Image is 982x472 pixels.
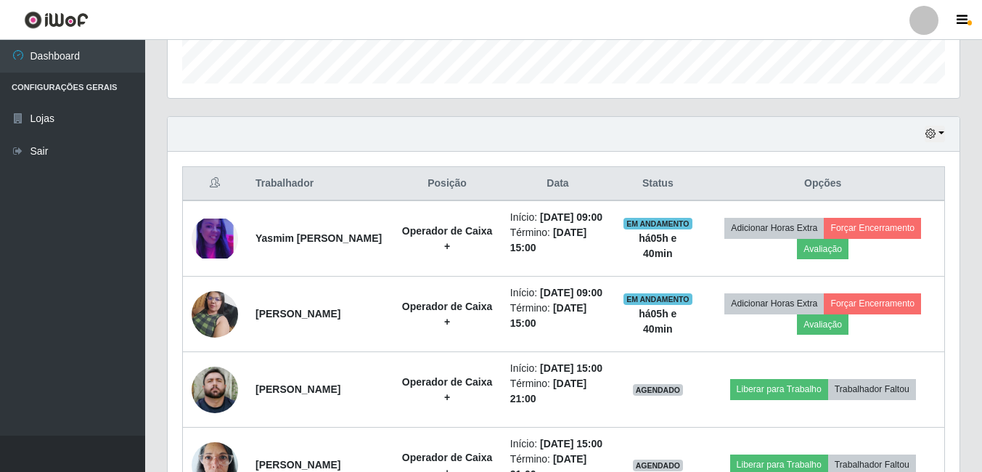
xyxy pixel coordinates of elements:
[510,376,605,407] li: Término:
[24,11,89,29] img: CoreUI Logo
[540,287,602,298] time: [DATE] 09:00
[510,301,605,331] li: Término:
[402,225,493,252] strong: Operador de Caixa +
[255,308,340,320] strong: [PERSON_NAME]
[614,167,701,201] th: Status
[724,218,824,238] button: Adicionar Horas Extra
[540,211,602,223] time: [DATE] 09:00
[192,367,238,413] img: 1740017452142.jpeg
[540,438,602,449] time: [DATE] 15:00
[192,283,238,345] img: 1749692047494.jpeg
[797,314,848,335] button: Avaliação
[724,293,824,314] button: Adicionar Horas Extra
[639,308,676,335] strong: há 05 h e 40 min
[510,361,605,376] li: Início:
[510,285,605,301] li: Início:
[510,225,605,256] li: Término:
[824,293,921,314] button: Forçar Encerramento
[255,232,382,244] strong: Yasmim [PERSON_NAME]
[824,218,921,238] button: Forçar Encerramento
[393,167,501,201] th: Posição
[247,167,393,201] th: Trabalhador
[633,384,684,396] span: AGENDADO
[402,301,493,327] strong: Operador de Caixa +
[701,167,944,201] th: Opções
[639,232,676,259] strong: há 05 h e 40 min
[540,362,602,374] time: [DATE] 15:00
[623,293,692,305] span: EM ANDAMENTO
[623,218,692,229] span: EM ANDAMENTO
[502,167,614,201] th: Data
[402,376,493,403] strong: Operador de Caixa +
[828,379,916,399] button: Trabalhador Faltou
[797,239,848,259] button: Avaliação
[730,379,828,399] button: Liberar para Trabalho
[510,436,605,452] li: Início:
[255,383,340,395] strong: [PERSON_NAME]
[633,460,684,471] span: AGENDADO
[192,219,238,259] img: 1704253310544.jpeg
[510,210,605,225] li: Início:
[255,459,340,471] strong: [PERSON_NAME]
